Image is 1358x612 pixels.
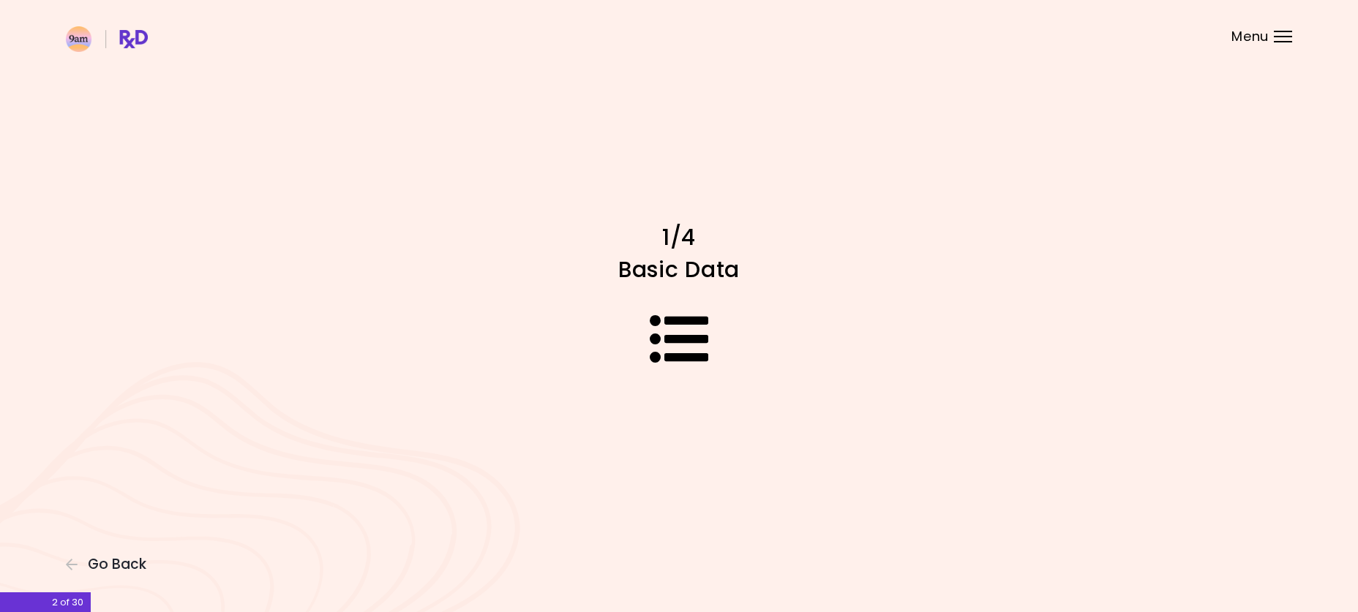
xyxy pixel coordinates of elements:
[1231,30,1269,43] span: Menu
[66,556,154,573] button: Go Back
[66,26,148,52] img: RxDiet
[423,255,935,284] h1: Basic Data
[423,223,935,252] h1: 1/4
[88,556,146,573] span: Go Back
